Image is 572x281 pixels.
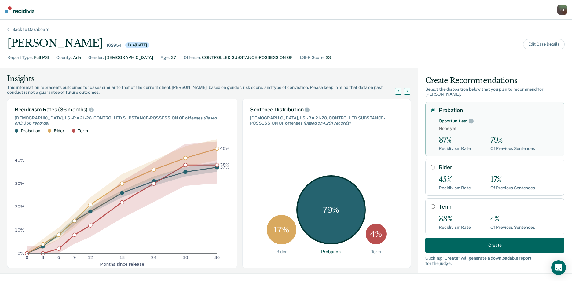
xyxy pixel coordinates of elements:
span: (Based on 4,291 records ) [303,121,350,126]
img: Recidiviz [5,6,34,13]
div: Recidivism Rate [439,146,471,151]
text: 0 [26,255,28,260]
g: text [220,146,229,170]
div: B J [557,5,567,15]
div: LSI-R Score : [300,54,324,61]
div: Insights [7,74,402,84]
div: Probation [21,128,40,133]
div: [PERSON_NAME] [7,37,103,49]
div: Offense : [184,54,201,61]
button: Create [425,238,564,253]
div: Ada [73,54,81,61]
div: 4% [490,215,535,224]
div: 4 % [366,224,387,244]
div: Of Previous Sentences [490,146,535,151]
text: 37% [220,165,229,170]
div: Open Intercom Messenger [551,260,566,275]
div: Create Recommendations [425,76,564,86]
div: Term [371,249,381,254]
text: 18 [119,255,125,260]
div: [DEMOGRAPHIC_DATA], LSI-R = 21-28, CONTROLLED SUBSTANCE-POSSESSION OF offenses [15,115,230,126]
text: 38% [220,162,229,167]
text: 20% [15,204,24,209]
div: 45% [439,175,471,184]
g: y-axis tick label [15,158,24,256]
text: 30% [15,181,24,186]
div: This information represents outcomes for cases similar to that of the current client, [PERSON_NAM... [7,85,402,95]
div: Select the disposition below that you plan to recommend for [PERSON_NAME] . [425,87,564,97]
div: Full PSI [34,54,49,61]
div: Back to Dashboard [5,27,57,32]
text: 24 [151,255,156,260]
div: 162954 [106,43,121,48]
text: 12 [88,255,93,260]
div: Of Previous Sentences [490,225,535,230]
text: 9 [73,255,76,260]
div: County : [56,54,72,61]
text: 45% [220,146,229,151]
button: BJ [557,5,567,15]
span: None yet [439,126,559,131]
g: area [27,139,217,253]
div: Gender : [88,54,104,61]
div: Sentence Distribution [250,106,403,113]
div: 79% [490,136,535,145]
text: 30 [183,255,188,260]
div: Clicking " Create " will generate a downloadable report for the judge. [425,256,564,266]
div: Rider [276,249,287,254]
label: Probation [439,107,559,114]
g: x-axis tick label [26,255,220,260]
label: Term [439,203,559,210]
div: Probation [321,249,341,254]
div: Opportunities: [439,119,467,124]
span: (Based on 3,356 records ) [15,115,217,126]
div: 79 % [296,175,366,245]
div: CONTROLLED SUBSTANCE-POSSESSION OF [202,54,292,61]
text: 0% [18,251,24,256]
text: Months since release [100,262,144,267]
div: 38% [439,215,471,224]
g: dot [25,147,219,255]
text: 3 [42,255,44,260]
div: 17 % [267,215,296,245]
text: 40% [15,158,24,163]
text: 10% [15,228,24,232]
text: 36 [215,255,220,260]
div: Term [78,128,88,133]
div: Of Previous Sentences [490,185,535,191]
div: [DEMOGRAPHIC_DATA], LSI-R = 21-28, CONTROLLED SUBSTANCE-POSSESSION OF offenses [250,115,403,126]
div: Recidivism Rate [439,225,471,230]
button: Edit Case Details [523,39,565,49]
text: 6 [57,255,60,260]
div: Age : [160,54,170,61]
div: 37 [171,54,176,61]
label: Rider [439,164,559,171]
div: Rider [54,128,64,133]
div: Due [DATE] [125,42,150,48]
div: 17% [490,175,535,184]
div: 23 [326,54,331,61]
g: x-axis label [100,262,144,267]
div: Recidivism Rates (36 months) [15,106,230,113]
div: Report Type : [7,54,33,61]
div: 37% [439,136,471,145]
div: [DEMOGRAPHIC_DATA] [105,54,153,61]
div: Recidivism Rate [439,185,471,191]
